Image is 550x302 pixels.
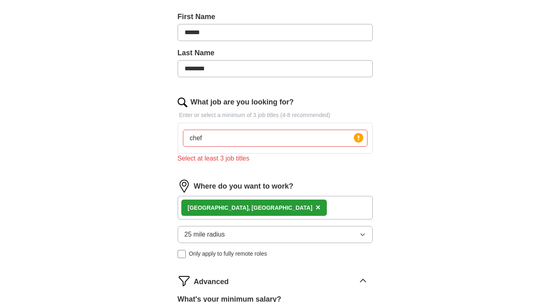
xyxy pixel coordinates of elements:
span: 25 mile radius [185,230,225,239]
label: Last Name [178,48,373,59]
button: 25 mile radius [178,226,373,243]
button: × [315,202,320,214]
div: Select at least 3 job titles [178,154,373,163]
span: Only apply to fully remote roles [189,250,267,258]
span: × [315,203,320,212]
input: Type a job title and press enter [183,130,367,147]
label: First Name [178,11,373,22]
img: filter [178,274,191,287]
label: Where do you want to work? [194,181,293,192]
div: , [GEOGRAPHIC_DATA] [188,204,313,212]
img: search.png [178,98,187,107]
label: What job are you looking for? [191,97,294,108]
p: Enter or select a minimum of 3 job titles (4-8 recommended) [178,111,373,119]
input: Only apply to fully remote roles [178,250,186,258]
span: Advanced [194,276,229,287]
img: location.png [178,180,191,193]
strong: [GEOGRAPHIC_DATA] [188,204,249,211]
